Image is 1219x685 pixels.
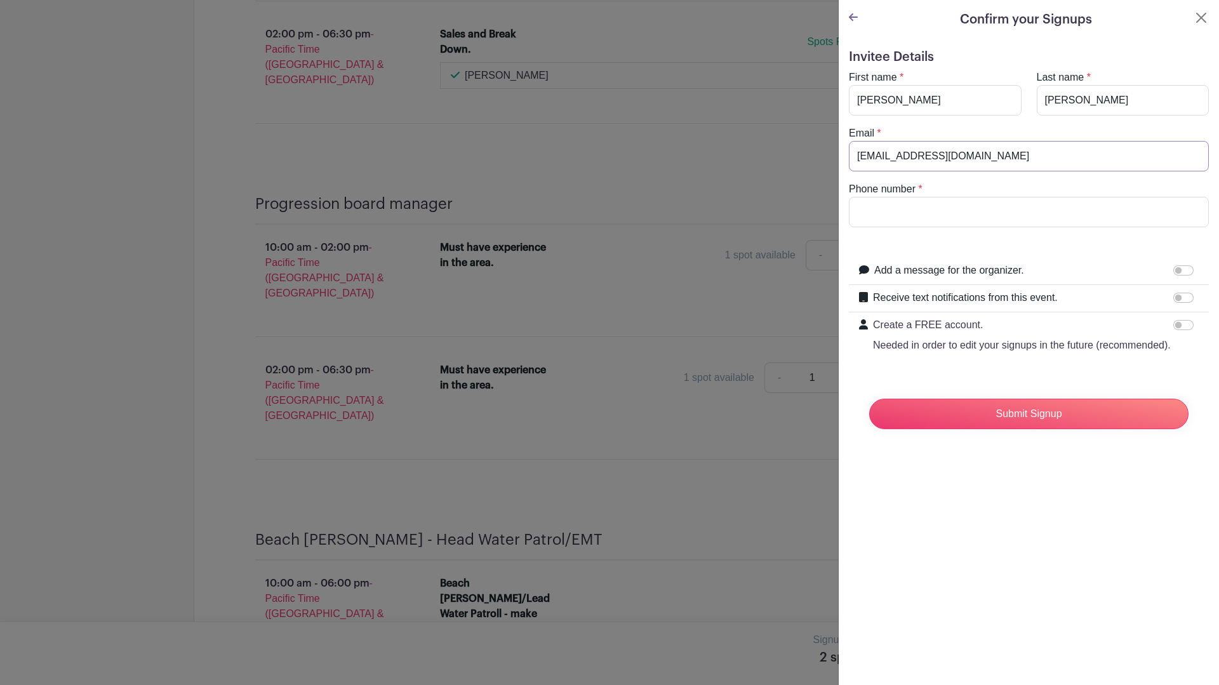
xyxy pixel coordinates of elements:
[849,126,874,141] label: Email
[1194,10,1209,25] button: Close
[869,399,1189,429] input: Submit Signup
[873,290,1058,305] label: Receive text notifications from this event.
[873,317,1171,333] p: Create a FREE account.
[874,263,1024,278] label: Add a message for the organizer.
[1037,70,1084,85] label: Last name
[849,182,916,197] label: Phone number
[873,338,1171,353] p: Needed in order to edit your signups in the future (recommended).
[849,50,1209,65] h5: Invitee Details
[849,70,897,85] label: First name
[960,10,1092,29] h5: Confirm your Signups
